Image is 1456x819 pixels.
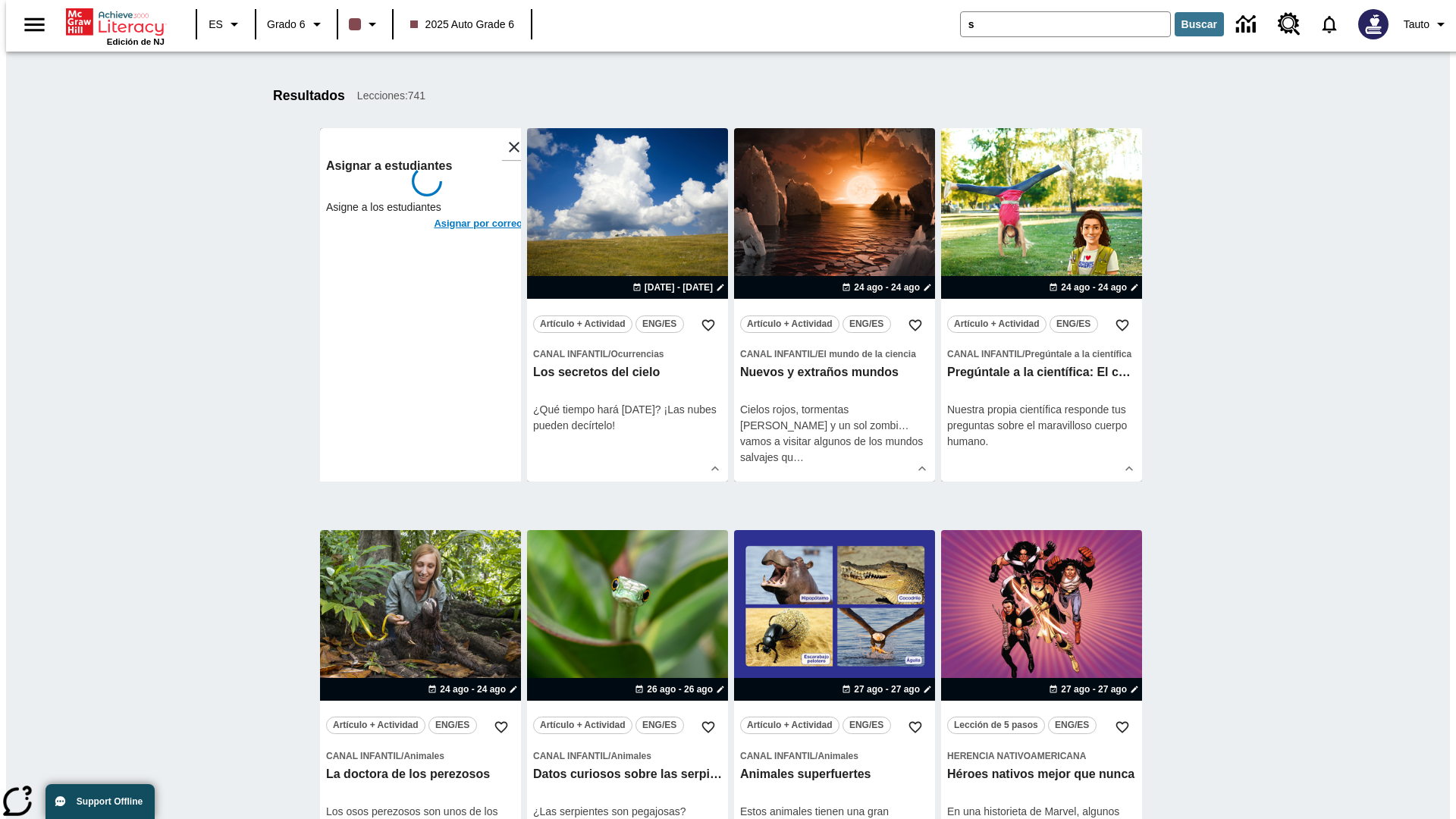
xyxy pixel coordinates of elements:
h3: Los secretos del cielo [533,365,722,381]
p: Asigne a los estudiantes [326,199,527,215]
span: Grado 6 [267,17,306,33]
h3: Héroes nativos mejor que nunca [947,767,1136,783]
span: Edición de NJ [107,37,165,46]
span: Lecciones : 741 [357,88,425,104]
button: Ver más [1118,457,1141,480]
button: Añadir a mis Favoritas [695,312,722,339]
span: 27 ago - 27 ago [1061,682,1127,696]
button: Añadir a mis Favoritas [695,714,722,741]
button: Añadir a mis Favoritas [1109,714,1136,741]
span: / [815,349,817,359]
span: Animales [610,751,651,761]
span: 24 ago - 24 ago [440,682,506,696]
button: ENG/ES [1048,717,1097,734]
button: Support Offline [45,784,155,819]
button: Asignar por correo [429,215,527,237]
span: ENG/ES [642,316,676,332]
button: 27 ago - 27 ago Elegir fechas [1046,682,1142,696]
span: ENG/ES [849,717,883,733]
span: 26 ago - 26 ago [647,682,713,696]
div: lesson details [734,128,935,482]
span: Canal Infantil [740,349,815,359]
span: Tema: Canal Infantil/El mundo de la ciencia [740,346,929,362]
button: Artículo + Actividad [533,315,632,333]
button: ENG/ES [635,315,684,333]
span: Artículo + Actividad [540,316,626,332]
button: Ver más [704,457,726,480]
span: / [1022,349,1025,359]
button: Añadir a mis Favoritas [488,714,515,741]
input: Buscar campo [961,12,1170,36]
button: Añadir a mis Favoritas [902,312,929,339]
h3: Datos curiosos sobre las serpientes [533,767,722,783]
span: Lección de 5 pasos [954,717,1038,733]
span: ENG/ES [642,717,676,733]
button: Añadir a mis Favoritas [1109,312,1136,339]
button: 24 ago - 24 ago Elegir fechas [1046,281,1142,294]
span: ENG/ES [435,717,469,733]
button: ENG/ES [1050,315,1098,333]
span: Canal Infantil [326,751,401,761]
span: Herencia nativoamericana [947,751,1086,761]
span: Ocurrencias [610,349,664,359]
button: 22 ago - 22 ago Elegir fechas [629,281,728,294]
a: Notificaciones [1310,5,1349,44]
h3: Animales superfuertes [740,767,929,783]
span: Artículo + Actividad [747,717,833,733]
div: lesson details [941,128,1142,482]
button: Cerrar [501,134,527,160]
img: Avatar [1358,9,1389,39]
button: Artículo + Actividad [326,717,425,734]
div: lesson details [527,128,728,482]
button: Artículo + Actividad [533,717,632,734]
button: Añadir a mis Favoritas [902,714,929,741]
span: Canal Infantil [947,349,1022,359]
h3: Pregúntale a la científica: El cuerpo humano [947,365,1136,381]
span: / [608,751,610,761]
span: Canal Infantil [740,751,815,761]
span: Support Offline [77,796,143,807]
span: Tema: Canal Infantil/Animales [740,748,929,764]
span: Animales [817,751,858,761]
span: 24 ago - 24 ago [854,281,920,294]
span: ES [209,17,223,33]
h3: La doctora de los perezosos [326,767,515,783]
button: ENG/ES [843,315,891,333]
span: Tema: Canal Infantil/Pregúntale a la científica [947,346,1136,362]
span: Artículo + Actividad [540,717,626,733]
button: 24 ago - 24 ago Elegir fechas [839,281,935,294]
span: Tema: Canal Infantil/Animales [533,748,722,764]
span: Canal Infantil [533,751,608,761]
h6: Asignar a estudiantes [326,155,527,177]
button: Artículo + Actividad [947,315,1046,333]
span: Canal Infantil [533,349,608,359]
button: ENG/ES [428,717,477,734]
h3: Nuevos y extraños mundos [740,365,929,381]
span: 24 ago - 24 ago [1061,281,1127,294]
span: Tema: Herencia nativoamericana/null [947,748,1136,764]
span: Animales [403,751,444,761]
button: Lenguaje: ES, Selecciona un idioma [202,11,250,38]
span: / [608,349,610,359]
span: El mundo de la ciencia [817,349,915,359]
button: 27 ago - 27 ago Elegir fechas [839,682,935,696]
span: Pregúntale a la científica [1025,349,1131,359]
a: Portada [66,7,165,37]
button: El color de la clase es café oscuro. Cambiar el color de la clase. [343,11,388,38]
span: ENG/ES [1056,316,1090,332]
span: 2025 Auto Grade 6 [410,17,515,33]
span: Artículo + Actividad [747,316,833,332]
span: Tauto [1404,17,1429,33]
span: … [793,451,804,463]
button: Grado: Grado 6, Elige un grado [261,11,332,38]
button: ENG/ES [843,717,891,734]
span: Tema: Canal Infantil/Animales [326,748,515,764]
button: 26 ago - 26 ago Elegir fechas [632,682,728,696]
span: ENG/ES [849,316,883,332]
button: Lección de 5 pasos [947,717,1045,734]
button: Buscar [1175,12,1224,36]
span: / [401,751,403,761]
a: Centro de recursos, Se abrirá en una pestaña nueva. [1269,4,1310,45]
button: Artículo + Actividad [740,717,839,734]
button: Abrir el menú lateral [12,2,57,47]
